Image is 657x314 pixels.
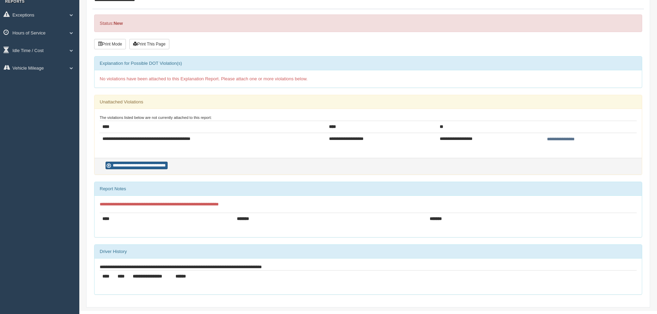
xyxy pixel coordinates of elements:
[94,182,642,196] div: Report Notes
[94,95,642,109] div: Unattached Violations
[94,14,642,32] div: Status:
[100,76,308,81] span: No violations have been attached to this Explanation Report. Please attach one or more violations...
[113,21,123,26] strong: New
[94,39,126,49] button: Print Mode
[129,39,169,49] button: Print This Page
[94,245,642,259] div: Driver History
[94,57,642,70] div: Explanation for Possible DOT Violation(s)
[100,115,212,120] small: The violations listed below are not currently attached to this report:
